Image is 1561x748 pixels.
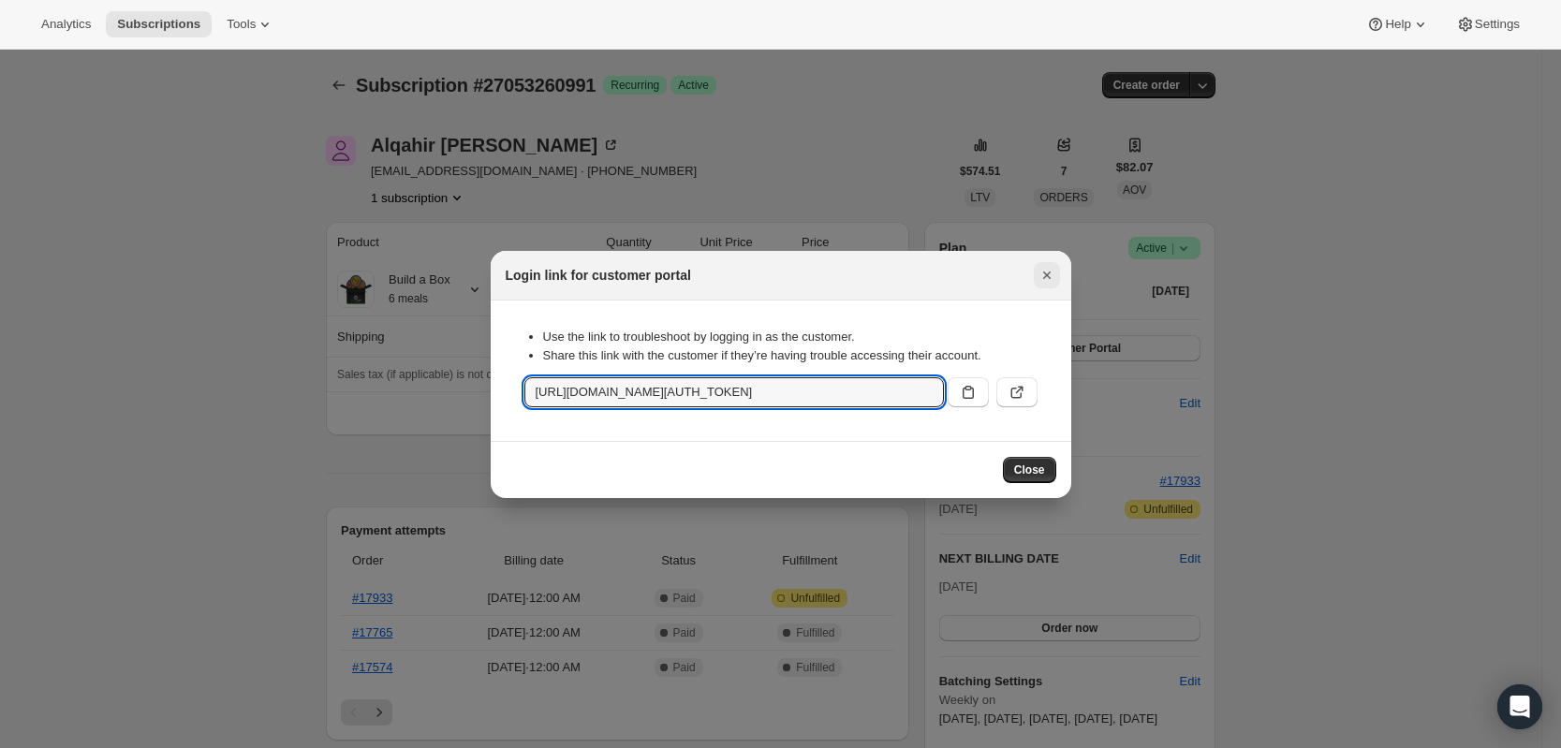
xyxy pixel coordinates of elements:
button: Help [1355,11,1440,37]
span: Tools [227,17,256,32]
button: Settings [1445,11,1531,37]
span: Settings [1475,17,1520,32]
button: Tools [215,11,286,37]
span: Help [1385,17,1410,32]
span: Analytics [41,17,91,32]
li: Use the link to troubleshoot by logging in as the customer. [543,328,1038,346]
li: Share this link with the customer if they’re having trouble accessing their account. [543,346,1038,365]
span: Close [1014,462,1045,477]
button: Close [1003,457,1056,483]
button: Close [1034,262,1060,288]
h2: Login link for customer portal [506,266,691,285]
span: Subscriptions [117,17,200,32]
button: Analytics [30,11,102,37]
button: Subscriptions [106,11,212,37]
div: Open Intercom Messenger [1497,684,1542,729]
